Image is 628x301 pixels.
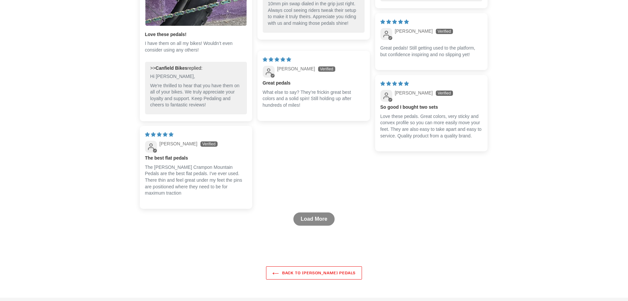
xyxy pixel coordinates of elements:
[263,80,365,87] b: Great pedals
[160,141,197,146] span: [PERSON_NAME]
[263,57,291,62] span: 5 star review
[145,155,247,162] b: The best flat pedals
[150,65,242,72] div: >> replied:
[395,28,433,34] span: [PERSON_NAME]
[380,45,482,58] p: Great pedals! Still getting used to the platform, but confidence inspiring and no slipping yet!
[277,66,315,71] span: [PERSON_NAME]
[266,266,362,280] a: Back to [PERSON_NAME] PEDALS
[395,90,433,95] span: [PERSON_NAME]
[150,73,242,80] p: Hi [PERSON_NAME],
[380,104,482,111] b: So good I bought two sets
[380,81,409,86] span: 5 star review
[145,132,173,137] span: 5 star review
[380,113,482,139] p: Love these pedals. Great colors, very sticky and convex profile so you can more easily move your ...
[263,89,365,109] p: What else to say? They’re frickin great best colors and a solid spin! Still holding up after hund...
[145,40,247,53] p: I have them on all my bikes! Wouldn’t even consider using any others!
[150,83,242,108] p: We're thrilled to hear that you have them on all of your bikes. We truly appreciate your loyalty ...
[156,65,187,71] b: Canfield Bikes
[293,212,335,226] a: Load More
[145,31,247,38] b: Love these pedals!
[380,19,409,24] span: 5 star review
[145,164,247,197] p: The [PERSON_NAME] Crampon Mountain Pedals are the best flat pedals. I've ever used. There thin an...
